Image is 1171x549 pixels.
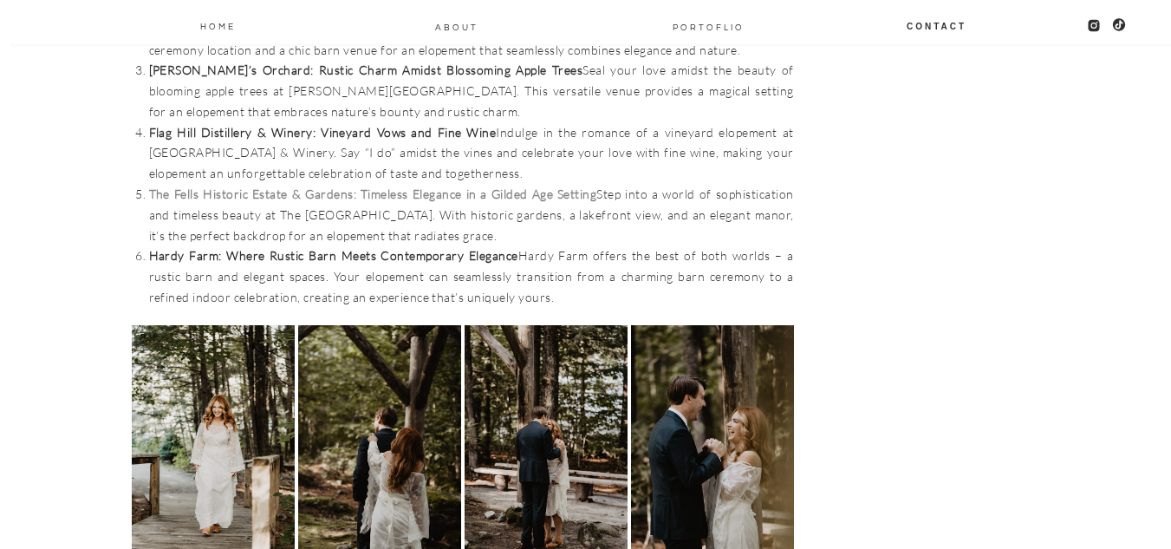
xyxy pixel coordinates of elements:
a: Contact [906,18,968,32]
li: Step into a world of sophistication and timeless beauty at The [GEOGRAPHIC_DATA]. With historic g... [149,184,794,245]
li: Seal your love amidst the beauty of blooming apple trees at [PERSON_NAME][GEOGRAPHIC_DATA]. This ... [149,60,794,121]
a: Hardy Farm: Where Rustic Barn Meets Contemporary Elegance [149,248,518,263]
a: Home [199,18,237,32]
a: Flag Hill Distillery & Winery: Vineyard Vows and Fine WineI [149,125,500,140]
a: About [434,19,479,33]
a: The Fells Historic Estate & Gardens: Timeless Elegance in a Gilded Age Setting [149,186,597,201]
a: [PERSON_NAME]’s Orchard: Rustic Charm Amidst Blossoming Apple Trees [149,62,583,77]
li: Hardy Farm offers the best of both worlds – a rustic barn and elegant spaces. Your elopement can ... [149,245,794,307]
li: ndulge in the romance of a vineyard elopement at [GEOGRAPHIC_DATA] & Winery. Say “I do” amidst th... [149,122,794,184]
strong: Flag Hill Distillery & Winery: Vineyard Vows and Fine Wine [149,125,497,140]
a: PORTOFLIO [666,19,751,33]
